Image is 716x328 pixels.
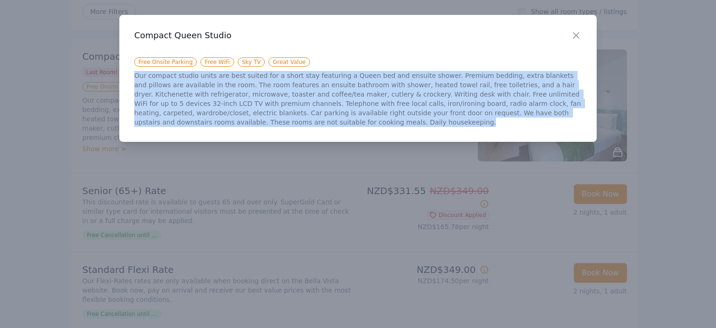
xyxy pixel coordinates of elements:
[238,57,265,67] span: Sky TV
[200,57,234,67] span: Free WiFi
[134,57,197,67] span: Free Onsite Parking
[134,30,582,41] h3: Compact Queen Studio
[134,71,582,127] p: Our compact studio units are best suited for a short stay featuring a Queen bed and ensuite showe...
[268,57,310,67] span: Great Value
